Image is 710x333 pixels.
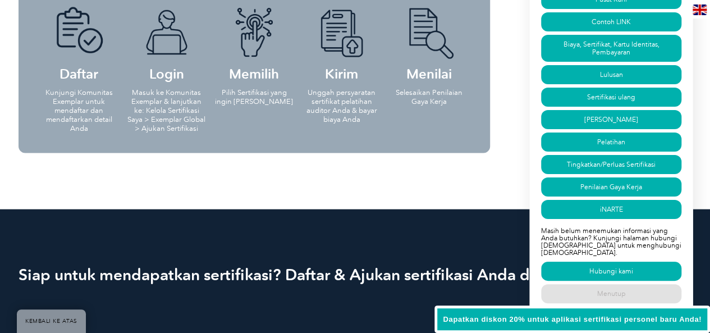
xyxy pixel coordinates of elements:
font: Daftar [59,66,98,82]
font: Contoh LINK [592,18,631,26]
font: KEMBALI KE ATAS [25,318,77,325]
a: Pelatihan [541,133,681,152]
img: icon-blue-doc-search.png [398,7,460,59]
a: Contoh LINK [541,12,681,31]
font: Kunjungi Komunitas Exemplar untuk mendaftar dan mendaftarkan detail Anda [45,88,113,133]
font: Login [149,66,184,82]
a: Hubungi kami [541,262,681,281]
font: Masuk ke Komunitas Exemplar & lanjutkan ke: Kelola Sertifikasi Saya > Exemplar Global > Ajukan Se... [127,88,205,133]
img: icon-blue-laptop-male.png [136,7,198,59]
font: Lulusan [600,71,623,79]
font: Unggah persyaratan sertifikat pelatihan auditor Anda & bayar biaya Anda [306,88,377,124]
font: Tingkatkan/Perluas Sertifikasi [567,161,656,168]
font: Masih belum menemukan informasi yang Anda butuhkan? Kunjungi halaman hubungi [DEMOGRAPHIC_DATA] u... [541,227,681,257]
font: iNARTE [600,206,623,213]
a: KEMBALI KE ATAS [17,309,86,333]
a: Lulusan [541,65,681,84]
img: icon-blue-finger-button.png [223,7,285,59]
font: Menilai [406,66,452,82]
font: Siap untuk mendapatkan sertifikasi? Daftar & Ajukan sertifikasi Anda di [19,265,534,284]
font: Memilih [229,66,279,82]
a: Biaya, Sertifikat, Kartu Identitas, Pembayaran [541,35,681,62]
font: Biaya, Sertifikat, Kartu Identitas, Pembayaran [564,40,659,56]
img: icon-blue-doc-tick.png [48,7,110,59]
font: Menutup [597,290,626,298]
font: Selesaikan Penilaian Gaya Kerja [396,88,462,106]
font: Pilih Sertifikasi yang ingin [PERSON_NAME] [215,88,293,106]
font: [PERSON_NAME] [584,116,638,124]
a: [PERSON_NAME] [541,110,681,129]
a: Sertifikasi ulang [541,88,681,107]
font: Penilaian Gaya Kerja [580,183,642,191]
font: Dapatkan diskon 20% untuk aplikasi sertifikasi personel baru Anda! [443,315,702,323]
a: iNARTE [541,200,681,219]
font: Sertifikasi ulang [587,93,635,101]
font: Kirim [325,66,358,82]
font: Pelatihan [597,138,625,146]
img: icon-blue-doc-arrow.png [311,7,373,59]
img: en [693,4,707,15]
a: Penilaian Gaya Kerja [541,177,681,197]
font: Hubungi kami [589,267,633,275]
a: Tingkatkan/Perluas Sertifikasi [541,155,681,174]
